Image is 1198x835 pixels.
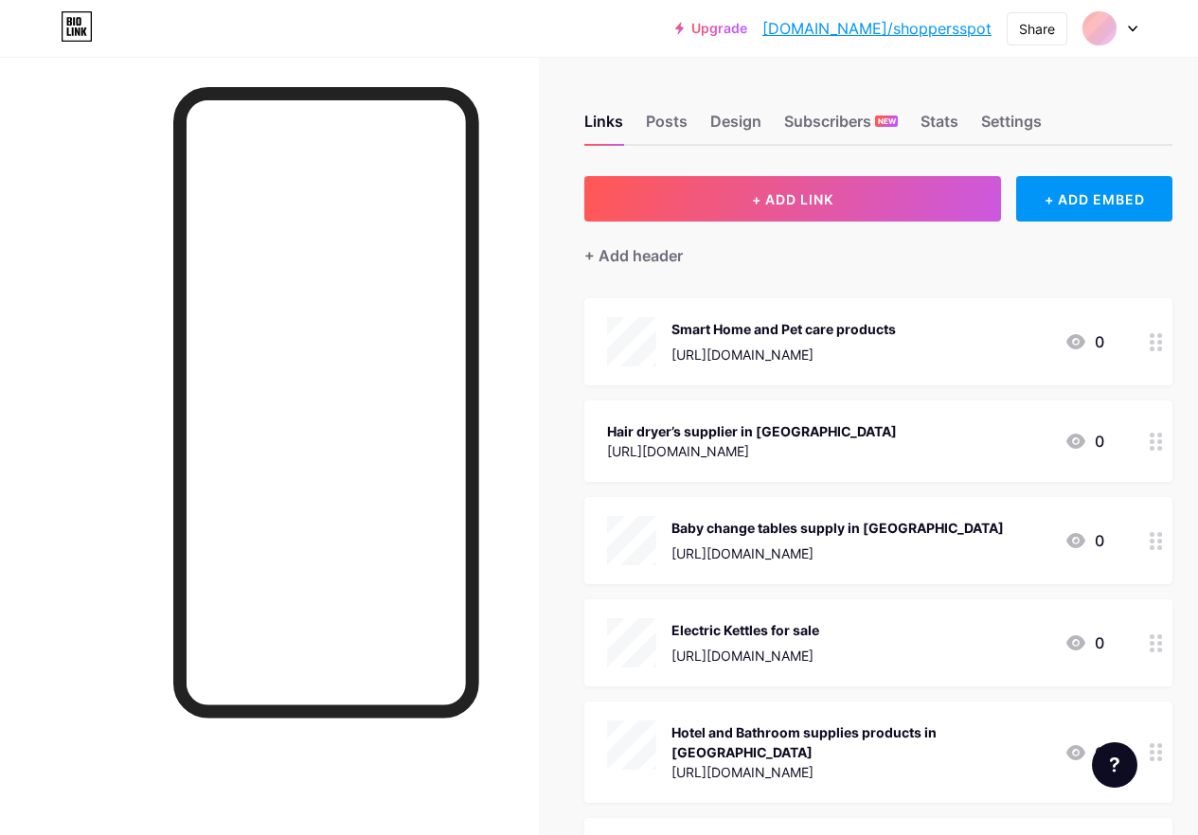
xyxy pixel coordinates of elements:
div: + Add header [584,244,683,267]
div: Baby change tables supply in [GEOGRAPHIC_DATA] [671,518,1004,538]
div: Stats [921,110,958,144]
div: 0 [1064,330,1104,353]
span: + ADD LINK [752,191,833,207]
div: Subscribers [784,110,898,144]
div: Design [710,110,761,144]
button: + ADD LINK [584,176,1001,222]
div: 0 [1064,529,1104,552]
span: NEW [878,115,896,127]
div: 0 [1064,741,1104,764]
div: Posts [646,110,688,144]
div: Settings [981,110,1042,144]
a: [DOMAIN_NAME]/shoppersspot [762,17,992,40]
div: [URL][DOMAIN_NAME] [671,646,819,666]
div: 0 [1064,631,1104,654]
div: [URL][DOMAIN_NAME] [671,345,896,364]
div: Share [1019,19,1055,39]
div: [URL][DOMAIN_NAME] [671,543,1004,563]
div: Links [584,110,623,144]
div: [URL][DOMAIN_NAME] [671,762,1049,782]
div: Electric Kettles for sale [671,620,819,640]
div: [URL][DOMAIN_NAME] [607,441,897,461]
div: Hair dryer’s supplier in [GEOGRAPHIC_DATA] [607,421,897,441]
div: Hotel and Bathroom supplies products in [GEOGRAPHIC_DATA] [671,722,1049,762]
div: 0 [1064,430,1104,453]
a: Upgrade [675,21,747,36]
div: + ADD EMBED [1016,176,1172,222]
div: Smart Home and Pet care products [671,319,896,339]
